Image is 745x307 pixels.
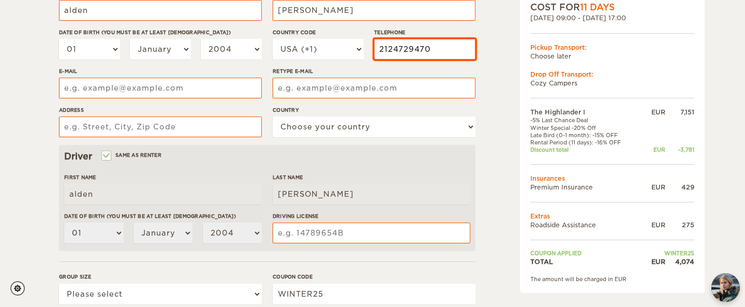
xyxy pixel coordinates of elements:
[59,116,262,137] input: e.g. Street, City, Zip Code
[530,131,642,139] td: Late Bird (0-1 month): -15% OFF
[530,52,694,61] td: Choose later
[642,108,665,116] div: EUR
[530,146,642,153] td: Discount total
[530,70,694,79] div: Drop Off Transport:
[10,281,32,296] a: Cookie settings
[64,184,262,204] input: e.g. William
[530,43,694,52] div: Pickup Transport:
[273,273,475,281] label: Coupon code
[530,116,642,124] td: -5% Last Chance Deal
[59,78,262,98] input: e.g. example@example.com
[273,212,470,220] label: Driving License
[374,28,475,36] label: Telephone
[64,173,262,181] label: First Name
[530,183,642,192] td: Premium Insurance
[530,221,642,229] td: Roadside Assistance
[665,221,694,229] div: 275
[530,275,694,283] div: The amount will be charged in EUR
[102,150,161,160] label: Same as renter
[102,153,109,160] input: Same as renter
[530,250,642,257] td: Coupon applied
[665,183,694,192] div: 429
[64,212,262,220] label: Date of birth (You must be at least [DEMOGRAPHIC_DATA])
[665,146,694,153] div: -3,781
[711,273,740,302] button: chat-button
[530,124,642,131] td: Winter Special -20% Off
[711,273,740,302] img: Freyja at Cozy Campers
[530,174,694,183] td: Insurances
[642,221,665,229] div: EUR
[273,106,475,114] label: Country
[273,28,364,36] label: Country Code
[642,257,665,266] div: EUR
[273,78,475,98] input: e.g. example@example.com
[59,273,262,281] label: Group size
[642,250,694,257] td: WINTER25
[580,2,615,12] span: 11 Days
[642,183,665,192] div: EUR
[273,173,470,181] label: Last Name
[273,223,470,243] input: e.g. 14789654B
[530,13,694,22] div: [DATE] 09:00 - [DATE] 17:00
[665,257,694,266] div: 4,074
[59,28,262,36] label: Date of birth (You must be at least [DEMOGRAPHIC_DATA])
[530,108,642,116] td: The Highlander I
[665,108,694,116] div: 7,151
[530,212,694,221] td: Extras
[530,79,694,87] td: Cozy Campers
[59,106,262,114] label: Address
[642,146,665,153] div: EUR
[374,39,475,60] input: e.g. 1 234 567 890
[273,184,470,204] input: e.g. Smith
[530,1,694,13] div: COST FOR
[64,150,470,163] div: Driver
[273,67,475,75] label: Retype E-mail
[530,257,642,266] td: TOTAL
[59,67,262,75] label: E-mail
[530,139,642,146] td: Rental Period (11 days): -16% OFF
